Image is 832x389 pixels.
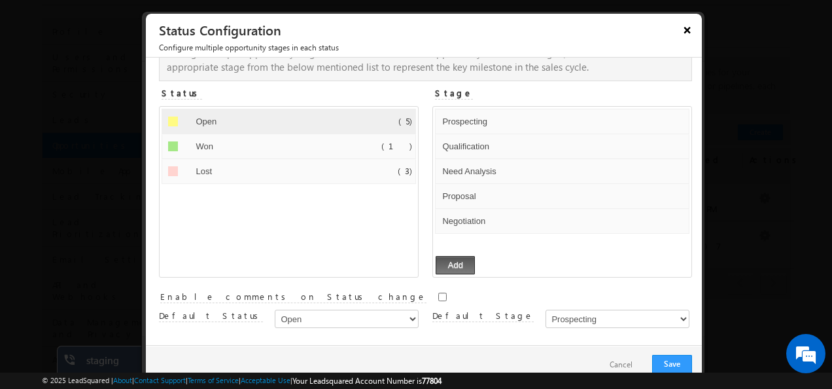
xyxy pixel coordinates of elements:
select: Default Stage [546,310,689,328]
span: Enable comments on Status change [160,291,426,303]
button: Cancel [597,356,646,375]
div: Chat with us now [68,69,220,86]
h3: Status Configuration [159,18,697,41]
textarea: Type your message and hit 'Enter' [17,121,239,289]
span: 77804 [422,376,442,386]
em: Start Chat [178,300,237,318]
span: Default Status [159,310,263,322]
div: Minimize live chat window [215,7,246,38]
p: Manage multiple opportunity stages in each status. When an opportunity's status is changed, user ... [160,46,691,74]
a: Contact Support [134,376,186,384]
label: Status [162,87,202,100]
button: Add [436,256,475,274]
button: × [677,18,698,41]
button: Save [652,355,692,373]
select: Default Status [275,310,419,328]
span: (3) [398,165,412,177]
a: Acceptable Use [241,376,290,384]
span: Configure multiple opportunity stages in each status [159,43,339,52]
input: Enable comments on Status change [438,293,447,301]
span: (5) [398,115,412,127]
img: d_60004797649_company_0_60004797649 [22,69,55,86]
span: Default Stage [432,310,534,322]
a: Terms of Service [188,376,239,384]
span: © 2025 LeadSquared | | | | | [42,375,442,387]
span: (1) [381,140,412,152]
label: Stage [435,87,473,100]
a: About [113,376,132,384]
span: Your Leadsquared Account Number is [292,376,442,386]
